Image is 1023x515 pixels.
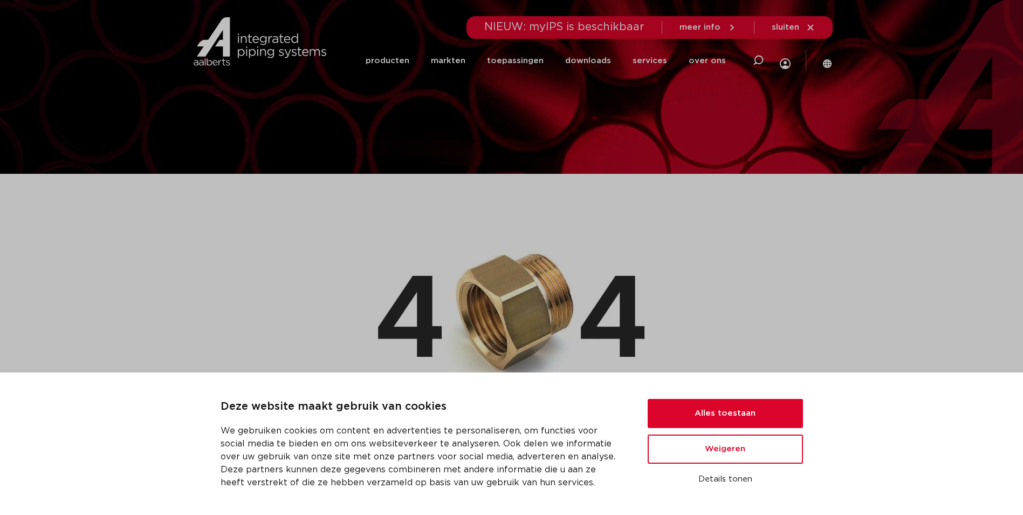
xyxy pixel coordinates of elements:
[565,39,611,83] a: downloads
[689,39,726,83] a: over ons
[780,36,791,86] div: my IPS
[648,470,803,489] button: Details tonen
[484,22,644,32] span: NIEUW: myIPS is beschikbaar
[633,39,667,83] a: services
[366,39,409,83] a: producten
[772,23,815,32] a: sluiten
[487,39,544,83] a: toepassingen
[648,435,803,464] button: Weigeren
[221,398,622,416] p: Deze website maakt gebruik van cookies
[431,39,465,83] a: markten
[648,399,803,428] button: Alles toestaan
[366,39,726,83] nav: Menu
[221,424,622,489] p: We gebruiken cookies om content en advertenties te personaliseren, om functies voor social media ...
[679,23,720,31] span: meer info
[679,23,737,32] a: meer info
[772,23,799,31] span: sluiten
[196,179,827,214] h1: Pagina niet gevonden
